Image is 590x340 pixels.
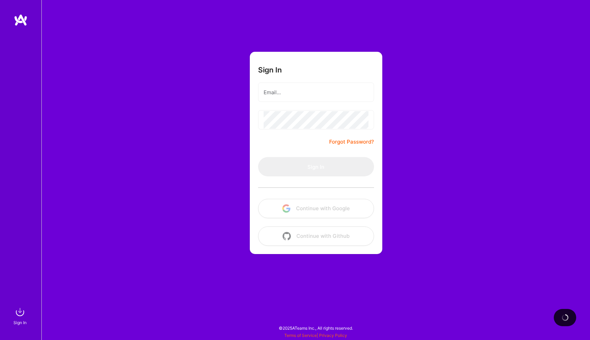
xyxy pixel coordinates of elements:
[41,319,590,337] div: © 2025 ATeams Inc., All rights reserved.
[13,319,27,326] div: Sign In
[282,204,291,213] img: icon
[319,333,347,338] a: Privacy Policy
[258,199,374,218] button: Continue with Google
[283,232,291,240] img: icon
[14,14,28,26] img: logo
[284,333,347,338] span: |
[329,138,374,146] a: Forgot Password?
[258,226,374,246] button: Continue with Github
[14,305,27,326] a: sign inSign In
[13,305,27,319] img: sign in
[258,66,282,74] h3: Sign In
[284,333,317,338] a: Terms of Service
[258,157,374,176] button: Sign In
[562,314,569,321] img: loading
[264,84,368,101] input: Email...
